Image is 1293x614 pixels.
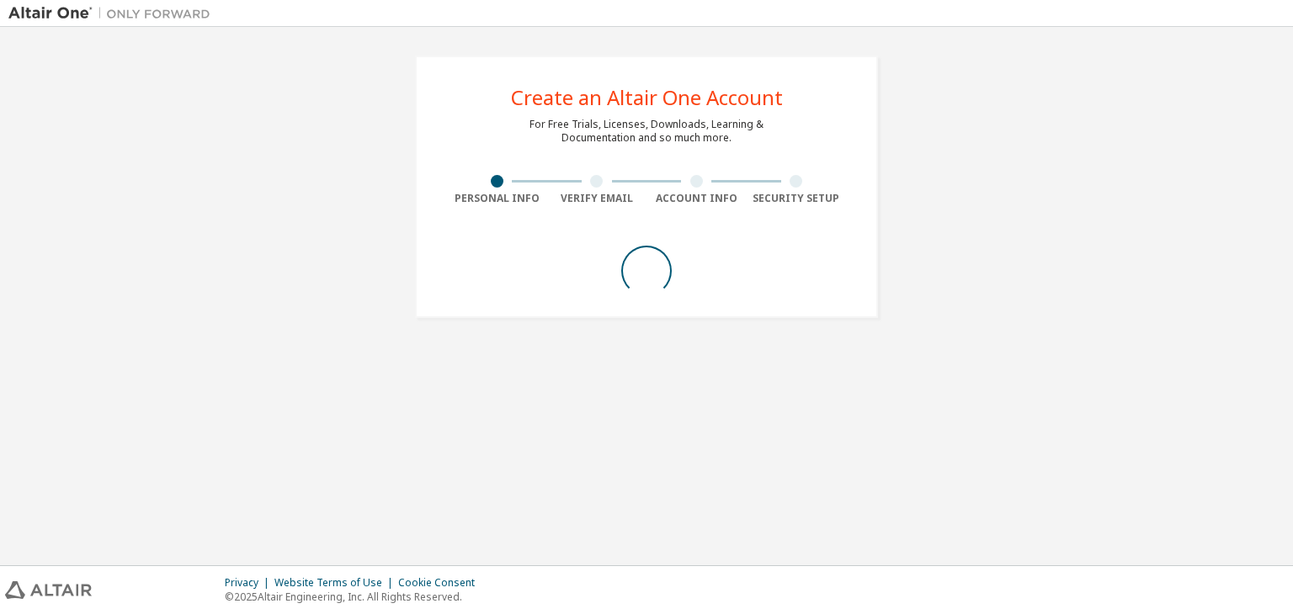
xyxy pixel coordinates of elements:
[5,581,92,599] img: altair_logo.svg
[8,5,219,22] img: Altair One
[511,87,783,108] div: Create an Altair One Account
[225,576,274,590] div: Privacy
[529,118,764,145] div: For Free Trials, Licenses, Downloads, Learning & Documentation and so much more.
[747,192,847,205] div: Security Setup
[225,590,485,604] p: © 2025 Altair Engineering, Inc. All Rights Reserved.
[547,192,647,205] div: Verify Email
[274,576,398,590] div: Website Terms of Use
[646,192,747,205] div: Account Info
[447,192,547,205] div: Personal Info
[398,576,485,590] div: Cookie Consent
